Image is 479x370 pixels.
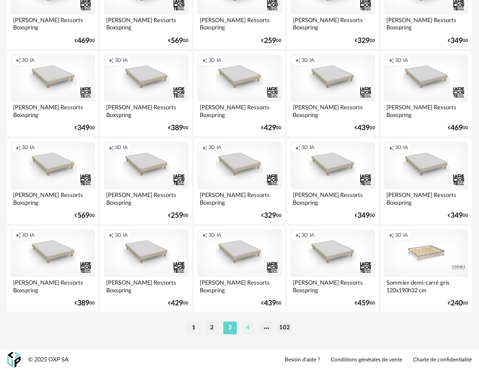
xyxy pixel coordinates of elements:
[291,277,375,295] div: [PERSON_NAME] Ressorts Boxspring
[261,300,282,306] div: € 00
[331,356,402,364] a: Conditions générales de vente
[22,57,35,64] span: 3D IA
[77,38,89,44] span: 469
[413,356,472,364] a: Charte de confidentialité
[357,38,370,44] span: 329
[197,102,282,120] div: [PERSON_NAME] Ressorts Boxspring
[202,232,207,239] span: Creation icon
[100,138,192,224] a: Creation icon 3D IA [PERSON_NAME] Ressorts Boxspring €25900
[261,125,282,131] div: € 00
[380,226,472,312] a: Creation icon 3D IA Sommier demi-carré gris 120x190h32 cm €24000
[11,102,95,120] div: [PERSON_NAME] Ressorts Boxspring
[108,145,114,151] span: Creation icon
[389,57,394,64] span: Creation icon
[168,300,188,306] div: € 00
[100,51,192,137] a: Creation icon 3D IA [PERSON_NAME] Ressorts Boxspring €38900
[75,38,95,44] div: € 00
[77,300,89,306] span: 389
[22,145,35,151] span: 3D IA
[295,57,301,64] span: Creation icon
[171,38,183,44] span: 569
[115,232,128,239] span: 3D IA
[261,38,282,44] div: € 00
[171,125,183,131] span: 389
[15,57,21,64] span: Creation icon
[75,213,95,219] div: € 00
[380,138,472,224] a: Creation icon 3D IA [PERSON_NAME] Ressorts Boxspring €34900
[100,226,192,312] a: Creation icon 3D IA [PERSON_NAME] Ressorts Boxspring €42900
[451,38,463,44] span: 349
[384,102,468,120] div: [PERSON_NAME] Ressorts Boxspring
[451,213,463,219] span: 349
[104,277,188,295] div: [PERSON_NAME] Ressorts Boxspring
[261,213,282,219] div: € 00
[355,213,375,219] div: € 00
[448,213,468,219] div: € 00
[395,232,408,239] span: 3D IA
[187,322,201,334] li: 1
[264,213,276,219] span: 329
[264,125,276,131] span: 429
[295,232,301,239] span: Creation icon
[295,145,301,151] span: Creation icon
[194,138,285,224] a: Creation icon 3D IA [PERSON_NAME] Ressorts Boxspring €32900
[264,38,276,44] span: 259
[451,125,463,131] span: 469
[355,38,375,44] div: € 00
[104,14,188,33] div: [PERSON_NAME] Ressorts Boxspring
[168,125,188,131] div: € 00
[115,145,128,151] span: 3D IA
[291,189,375,207] div: [PERSON_NAME] Ressorts Boxspring
[22,232,35,239] span: 3D IA
[448,38,468,44] div: € 00
[389,232,394,239] span: Creation icon
[75,300,95,306] div: € 00
[208,232,221,239] span: 3D IA
[389,145,394,151] span: Creation icon
[301,57,315,64] span: 3D IA
[171,213,183,219] span: 259
[264,300,276,306] span: 439
[301,145,315,151] span: 3D IA
[291,14,375,33] div: [PERSON_NAME] Ressorts Boxspring
[15,145,21,151] span: Creation icon
[202,57,207,64] span: Creation icon
[205,322,219,334] li: 2
[384,277,468,295] div: Sommier demi-carré gris 120x190h32 cm
[448,300,468,306] div: € 00
[77,125,89,131] span: 349
[395,145,408,151] span: 3D IA
[301,232,315,239] span: 3D IA
[451,300,463,306] span: 240
[287,51,378,137] a: Creation icon 3D IA [PERSON_NAME] Ressorts Boxspring €43900
[108,232,114,239] span: Creation icon
[202,145,207,151] span: Creation icon
[7,51,99,137] a: Creation icon 3D IA [PERSON_NAME] Ressorts Boxspring €34900
[75,125,95,131] div: € 00
[357,300,370,306] span: 459
[168,213,188,219] div: € 00
[115,57,128,64] span: 3D IA
[194,51,285,137] a: Creation icon 3D IA [PERSON_NAME] Ressorts Boxspring €42900
[223,322,237,334] li: 3
[11,277,95,295] div: [PERSON_NAME] Ressorts Boxspring
[357,213,370,219] span: 349
[287,226,378,312] a: Creation icon 3D IA [PERSON_NAME] Ressorts Boxspring €45900
[384,14,468,33] div: [PERSON_NAME] Ressorts Boxspring
[7,352,21,368] img: OXP
[208,57,221,64] span: 3D IA
[168,38,188,44] div: € 00
[7,226,99,312] a: Creation icon 3D IA [PERSON_NAME] Ressorts Boxspring €38900
[11,189,95,207] div: [PERSON_NAME] Ressorts Boxspring
[357,125,370,131] span: 439
[197,14,282,33] div: [PERSON_NAME] Ressorts Boxspring
[197,189,282,207] div: [PERSON_NAME] Ressorts Boxspring
[108,57,114,64] span: Creation icon
[208,145,221,151] span: 3D IA
[7,138,99,224] a: Creation icon 3D IA [PERSON_NAME] Ressorts Boxspring €56900
[241,322,255,334] li: 4
[197,277,282,295] div: [PERSON_NAME] Ressorts Boxspring
[384,189,468,207] div: [PERSON_NAME] Ressorts Boxspring
[277,322,292,334] li: 102
[355,300,375,306] div: € 00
